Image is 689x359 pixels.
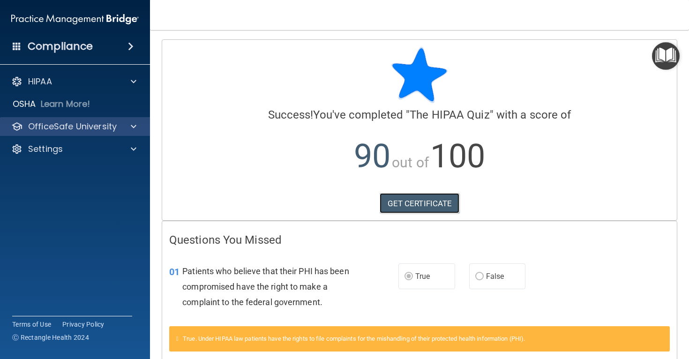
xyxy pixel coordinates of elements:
[652,42,680,70] button: Open Resource Center
[392,154,429,171] span: out of
[11,121,136,132] a: OfficeSafe University
[12,320,51,329] a: Terms of Use
[28,40,93,53] h4: Compliance
[268,108,314,121] span: Success!
[28,76,52,87] p: HIPAA
[182,266,349,307] span: Patients who believe that their PHI has been compromised have the right to make a complaint to th...
[410,108,489,121] span: The HIPAA Quiz
[41,98,90,110] p: Learn More!
[11,76,136,87] a: HIPAA
[391,47,448,103] img: blue-star-rounded.9d042014.png
[475,273,484,280] input: False
[380,193,460,214] a: GET CERTIFICATE
[169,109,670,121] h4: You've completed " " with a score of
[169,266,180,277] span: 01
[354,137,390,175] span: 90
[169,234,670,246] h4: Questions You Missed
[11,10,139,29] img: PMB logo
[28,121,117,132] p: OfficeSafe University
[430,137,485,175] span: 100
[62,320,105,329] a: Privacy Policy
[12,333,89,342] span: Ⓒ Rectangle Health 2024
[183,335,525,342] span: True. Under HIPAA law patients have the rights to file complaints for the mishandling of their pr...
[404,273,413,280] input: True
[486,272,504,281] span: False
[28,143,63,155] p: Settings
[415,272,430,281] span: True
[11,143,136,155] a: Settings
[13,98,36,110] p: OSHA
